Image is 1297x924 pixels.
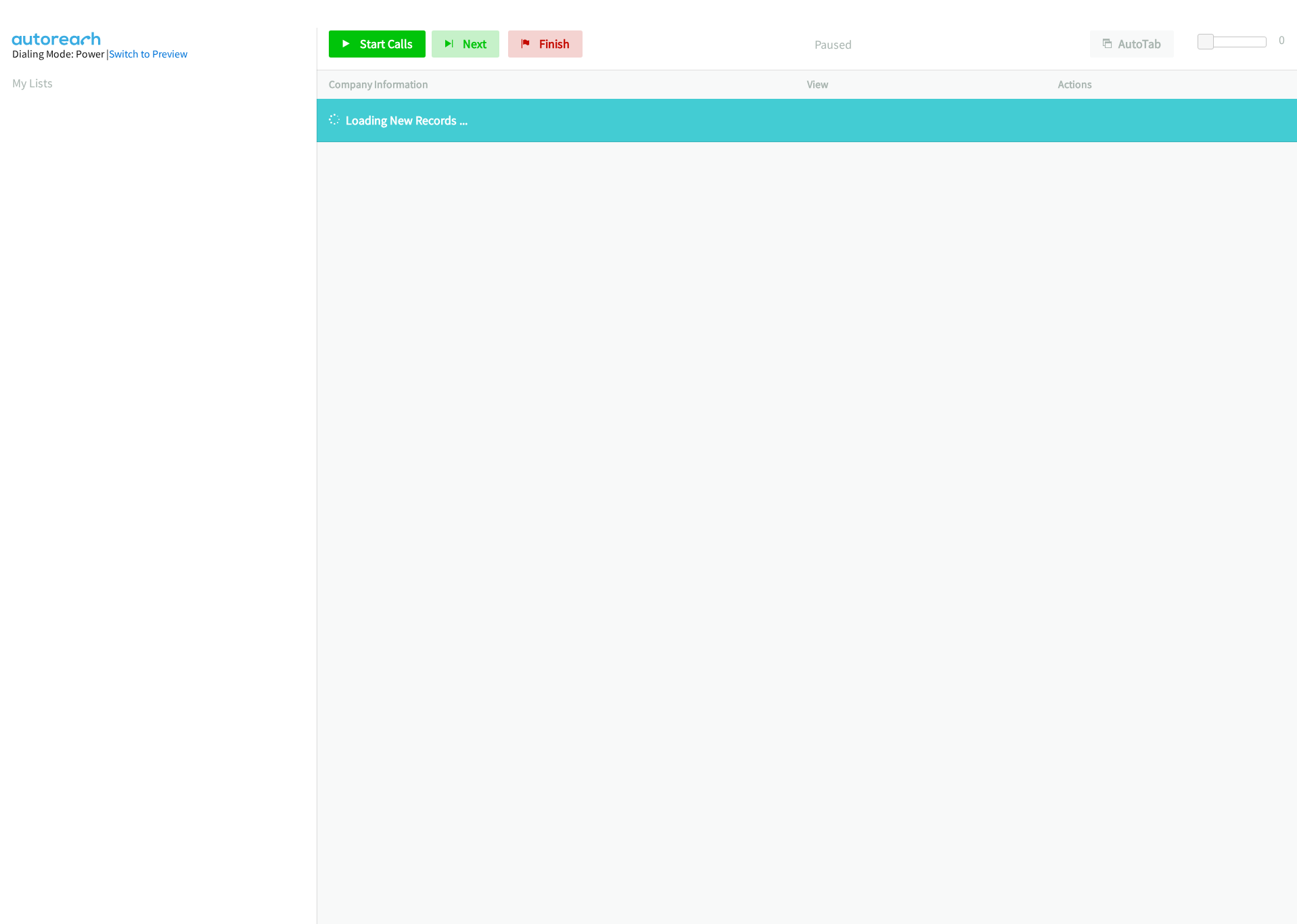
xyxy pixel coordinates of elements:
[539,36,570,51] span: Finish
[12,75,53,91] a: My Lists
[360,36,413,51] span: Start Calls
[1090,30,1174,58] button: AutoTab
[601,35,1066,53] p: Paused
[109,47,187,60] a: Switch to Preview
[329,30,426,58] a: Start Calls
[807,76,1034,93] p: View
[12,104,317,747] iframe: Dialpad
[1204,37,1267,47] div: Delay between calls (in seconds)
[329,111,1285,129] p: Loading New Records ...
[508,30,583,58] a: Finish
[463,36,486,51] span: Next
[12,46,304,62] div: Dialing Mode: Power |
[432,30,499,58] button: Next
[1279,30,1285,49] div: 0
[329,76,783,93] p: Company Information
[1058,76,1285,93] p: Actions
